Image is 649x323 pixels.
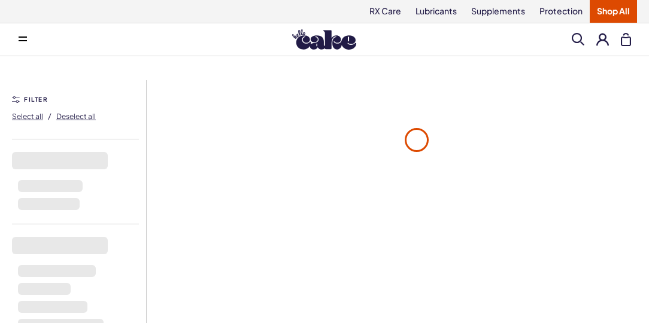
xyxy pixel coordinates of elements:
[12,106,43,126] button: Select all
[56,112,96,121] span: Deselect all
[56,106,96,126] button: Deselect all
[12,112,43,121] span: Select all
[292,29,356,50] img: Hello Cake
[48,111,51,121] span: /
